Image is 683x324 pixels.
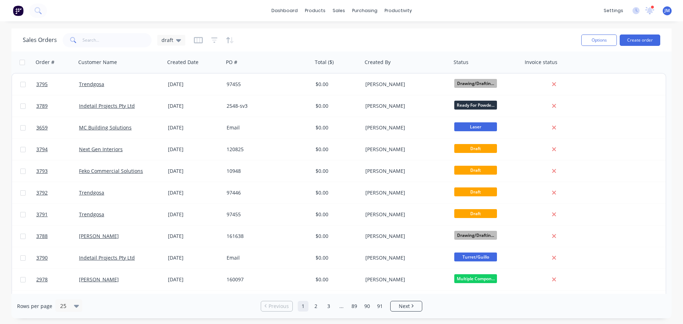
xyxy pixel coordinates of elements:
[365,59,391,66] div: Created By
[226,59,237,66] div: PO #
[79,124,132,131] a: MC Building Solutions
[227,211,306,218] div: 97455
[36,204,79,225] a: 3791
[454,253,497,261] span: Turret/Guillo
[227,233,306,240] div: 161638
[36,102,48,110] span: 3789
[36,117,79,138] a: 3659
[168,276,221,283] div: [DATE]
[365,146,444,153] div: [PERSON_NAME]
[36,269,79,290] a: 2978
[168,211,221,218] div: [DATE]
[36,247,79,269] a: 3790
[36,189,48,196] span: 3792
[365,124,444,131] div: [PERSON_NAME]
[227,146,306,153] div: 120825
[454,144,497,153] span: Draft
[227,254,306,261] div: Email
[525,59,557,66] div: Invoice status
[36,95,79,117] a: 3789
[258,301,425,312] ul: Pagination
[227,168,306,175] div: 10948
[581,34,617,46] button: Options
[168,124,221,131] div: [DATE]
[365,168,444,175] div: [PERSON_NAME]
[79,146,123,153] a: Next Gen Interiors
[79,211,104,218] a: Trendgosa
[261,303,292,310] a: Previous page
[316,233,358,240] div: $0.00
[268,5,301,16] a: dashboard
[365,81,444,88] div: [PERSON_NAME]
[375,301,385,312] a: Page 91
[362,301,372,312] a: Page 90
[454,187,497,196] span: Draft
[167,59,198,66] div: Created Date
[365,102,444,110] div: [PERSON_NAME]
[36,276,48,283] span: 2978
[399,303,410,310] span: Next
[454,209,497,218] span: Draft
[454,79,497,88] span: Drawing/Draftin...
[36,211,48,218] span: 3791
[83,33,152,47] input: Search...
[454,231,497,240] span: Drawing/Draftin...
[36,182,79,203] a: 3792
[336,301,347,312] a: Jump forward
[301,5,329,16] div: products
[168,81,221,88] div: [DATE]
[316,146,358,153] div: $0.00
[365,254,444,261] div: [PERSON_NAME]
[168,189,221,196] div: [DATE]
[454,122,497,131] span: Laser
[315,59,334,66] div: Total ($)
[36,233,48,240] span: 3788
[23,37,57,43] h1: Sales Orders
[36,291,79,312] a: 3787
[323,301,334,312] a: Page 3
[79,254,135,261] a: Indetail Projects Pty Ltd
[269,303,289,310] span: Previous
[665,7,670,14] span: JM
[316,102,358,110] div: $0.00
[36,146,48,153] span: 3794
[79,168,143,174] a: Feko Commercial Solutions
[316,81,358,88] div: $0.00
[79,81,104,87] a: Trendgosa
[620,34,660,46] button: Create order
[36,59,54,66] div: Order #
[365,189,444,196] div: [PERSON_NAME]
[36,139,79,160] a: 3794
[78,59,117,66] div: Customer Name
[316,276,358,283] div: $0.00
[329,5,349,16] div: sales
[349,301,360,312] a: Page 89
[349,5,381,16] div: purchasing
[79,102,135,109] a: Indetail Projects Pty Ltd
[454,274,497,283] span: Multiple Compon...
[227,124,306,131] div: Email
[36,124,48,131] span: 3659
[168,254,221,261] div: [DATE]
[316,168,358,175] div: $0.00
[381,5,415,16] div: productivity
[454,166,497,175] span: Draft
[365,276,444,283] div: [PERSON_NAME]
[36,254,48,261] span: 3790
[168,233,221,240] div: [DATE]
[162,36,173,44] span: draft
[36,160,79,182] a: 3793
[168,102,221,110] div: [DATE]
[227,81,306,88] div: 97455
[365,233,444,240] div: [PERSON_NAME]
[600,5,627,16] div: settings
[168,146,221,153] div: [DATE]
[454,59,468,66] div: Status
[227,102,306,110] div: 2548-sv3
[79,189,104,196] a: Trendgosa
[79,276,119,283] a: [PERSON_NAME]
[17,303,52,310] span: Rows per page
[316,124,358,131] div: $0.00
[36,81,48,88] span: 3795
[365,211,444,218] div: [PERSON_NAME]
